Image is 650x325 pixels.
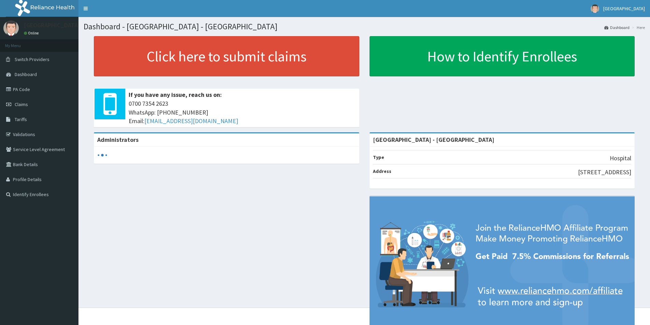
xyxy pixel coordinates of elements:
[84,22,645,31] h1: Dashboard - [GEOGRAPHIC_DATA] - [GEOGRAPHIC_DATA]
[97,150,107,160] svg: audio-loading
[578,168,631,177] p: [STREET_ADDRESS]
[373,154,384,160] b: Type
[24,22,80,28] p: [GEOGRAPHIC_DATA]
[129,99,356,125] span: 0700 7354 2623 WhatsApp: [PHONE_NUMBER] Email:
[144,117,238,125] a: [EMAIL_ADDRESS][DOMAIN_NAME]
[15,116,27,122] span: Tariffs
[370,36,635,76] a: How to Identify Enrollees
[97,136,139,144] b: Administrators
[15,101,28,107] span: Claims
[373,168,391,174] b: Address
[3,20,19,36] img: User Image
[610,154,631,163] p: Hospital
[129,91,222,99] b: If you have any issue, reach us on:
[15,56,49,62] span: Switch Providers
[604,25,630,30] a: Dashboard
[373,136,494,144] strong: [GEOGRAPHIC_DATA] - [GEOGRAPHIC_DATA]
[630,25,645,30] li: Here
[603,5,645,12] span: [GEOGRAPHIC_DATA]
[94,36,359,76] a: Click here to submit claims
[15,71,37,77] span: Dashboard
[591,4,599,13] img: User Image
[24,31,40,35] a: Online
